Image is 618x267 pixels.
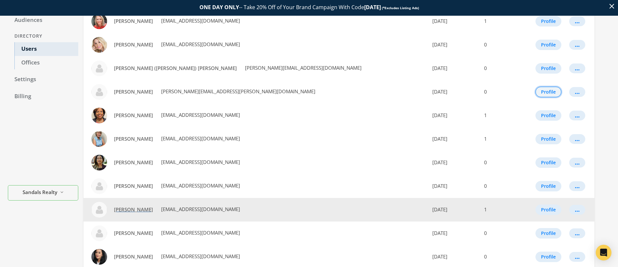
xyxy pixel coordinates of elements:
[91,61,107,76] img: Andrea (Kim) Stevens profile
[427,33,480,57] td: [DATE]
[535,110,561,121] button: Profile
[569,40,585,50] button: ...
[110,227,157,239] a: [PERSON_NAME]
[480,127,524,151] td: 1
[535,40,561,50] button: Profile
[110,251,157,263] a: [PERSON_NAME]
[114,206,153,213] span: [PERSON_NAME]
[535,181,561,191] button: Profile
[8,185,78,201] button: Sandals Realty
[110,109,157,121] a: [PERSON_NAME]
[114,112,153,118] span: [PERSON_NAME]
[427,222,480,245] td: [DATE]
[110,15,157,27] a: [PERSON_NAME]
[110,180,157,192] a: [PERSON_NAME]
[535,205,561,215] button: Profile
[480,151,524,174] td: 0
[480,222,524,245] td: 0
[575,68,580,69] div: ...
[480,80,524,104] td: 0
[535,252,561,262] button: Profile
[244,64,362,71] span: [PERSON_NAME][EMAIL_ADDRESS][DOMAIN_NAME]
[91,108,107,123] img: Antoinette Cummings profile
[427,127,480,151] td: [DATE]
[427,9,480,33] td: [DATE]
[427,174,480,198] td: [DATE]
[480,33,524,57] td: 0
[480,198,524,222] td: 1
[427,80,480,104] td: [DATE]
[427,57,480,80] td: [DATE]
[160,159,240,165] span: [EMAIL_ADDRESS][DOMAIN_NAME]
[160,206,240,212] span: [EMAIL_ADDRESS][DOMAIN_NAME]
[160,112,240,118] span: [EMAIL_ADDRESS][DOMAIN_NAME]
[160,253,240,259] span: [EMAIL_ADDRESS][DOMAIN_NAME]
[569,252,585,262] button: ...
[160,17,240,24] span: [EMAIL_ADDRESS][DOMAIN_NAME]
[569,63,585,73] button: ...
[91,131,107,147] img: Barbara Pluta profile
[575,139,580,139] div: ...
[114,88,153,95] span: [PERSON_NAME]
[480,174,524,198] td: 0
[91,249,107,265] img: Elnaz Hadadi profile
[480,104,524,127] td: 1
[8,73,78,86] a: Settings
[160,135,240,142] span: [EMAIL_ADDRESS][DOMAIN_NAME]
[427,104,480,127] td: [DATE]
[427,198,480,222] td: [DATE]
[535,157,561,168] button: Profile
[114,159,153,166] span: [PERSON_NAME]
[535,16,561,27] button: Profile
[575,21,580,22] div: ...
[114,135,153,142] span: [PERSON_NAME]
[535,87,561,97] button: Profile
[160,229,240,236] span: [EMAIL_ADDRESS][DOMAIN_NAME]
[110,156,157,169] a: [PERSON_NAME]
[160,182,240,189] span: [EMAIL_ADDRESS][DOMAIN_NAME]
[91,225,107,241] img: Edwin Quiles profile
[91,84,107,100] img: Andrea De La Riva profile
[480,9,524,33] td: 1
[110,133,157,145] a: [PERSON_NAME]
[427,151,480,174] td: [DATE]
[569,87,585,97] button: ...
[114,18,153,24] span: [PERSON_NAME]
[8,90,78,103] a: Billing
[575,233,580,234] div: ...
[535,63,561,74] button: Profile
[569,134,585,144] button: ...
[535,134,561,144] button: Profile
[575,257,580,257] div: ...
[8,30,78,42] div: Directory
[91,202,107,218] img: Denise Pastorino-Fullam profile
[114,253,153,260] span: [PERSON_NAME]
[569,158,585,168] button: ...
[569,205,585,215] button: ...
[110,39,157,51] a: [PERSON_NAME]
[575,115,580,116] div: ...
[569,228,585,238] button: ...
[91,178,107,194] img: Deanna Adams profile
[569,111,585,120] button: ...
[114,183,153,189] span: [PERSON_NAME]
[160,41,240,47] span: [EMAIL_ADDRESS][DOMAIN_NAME]
[114,230,153,236] span: [PERSON_NAME]
[91,13,107,29] img: Amanda Glass profile
[569,181,585,191] button: ...
[110,204,157,216] a: [PERSON_NAME]
[14,42,78,56] a: Users
[535,228,561,239] button: Profile
[480,57,524,80] td: 0
[569,16,585,26] button: ...
[160,88,315,95] span: [PERSON_NAME][EMAIL_ADDRESS][PERSON_NAME][DOMAIN_NAME]
[8,13,78,27] a: Audiences
[596,245,611,260] div: Open Intercom Messenger
[110,62,241,74] a: [PERSON_NAME] ([PERSON_NAME]) [PERSON_NAME]
[114,41,153,48] span: [PERSON_NAME]
[110,86,157,98] a: [PERSON_NAME]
